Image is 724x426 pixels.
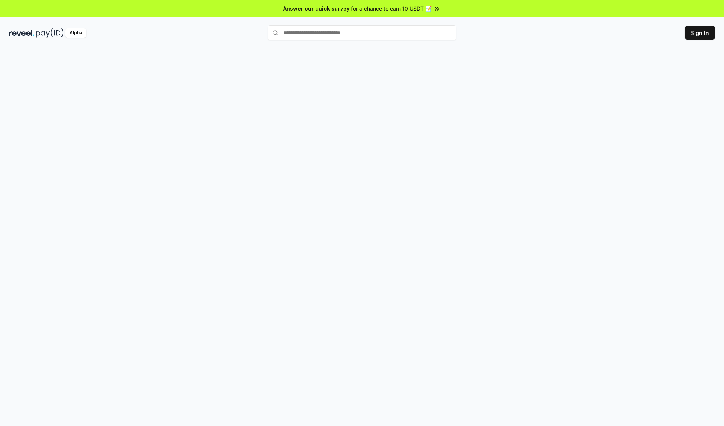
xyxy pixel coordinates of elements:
span: for a chance to earn 10 USDT 📝 [351,5,432,12]
span: Answer our quick survey [283,5,350,12]
img: reveel_dark [9,28,34,38]
img: pay_id [36,28,64,38]
div: Alpha [65,28,86,38]
button: Sign In [685,26,715,40]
